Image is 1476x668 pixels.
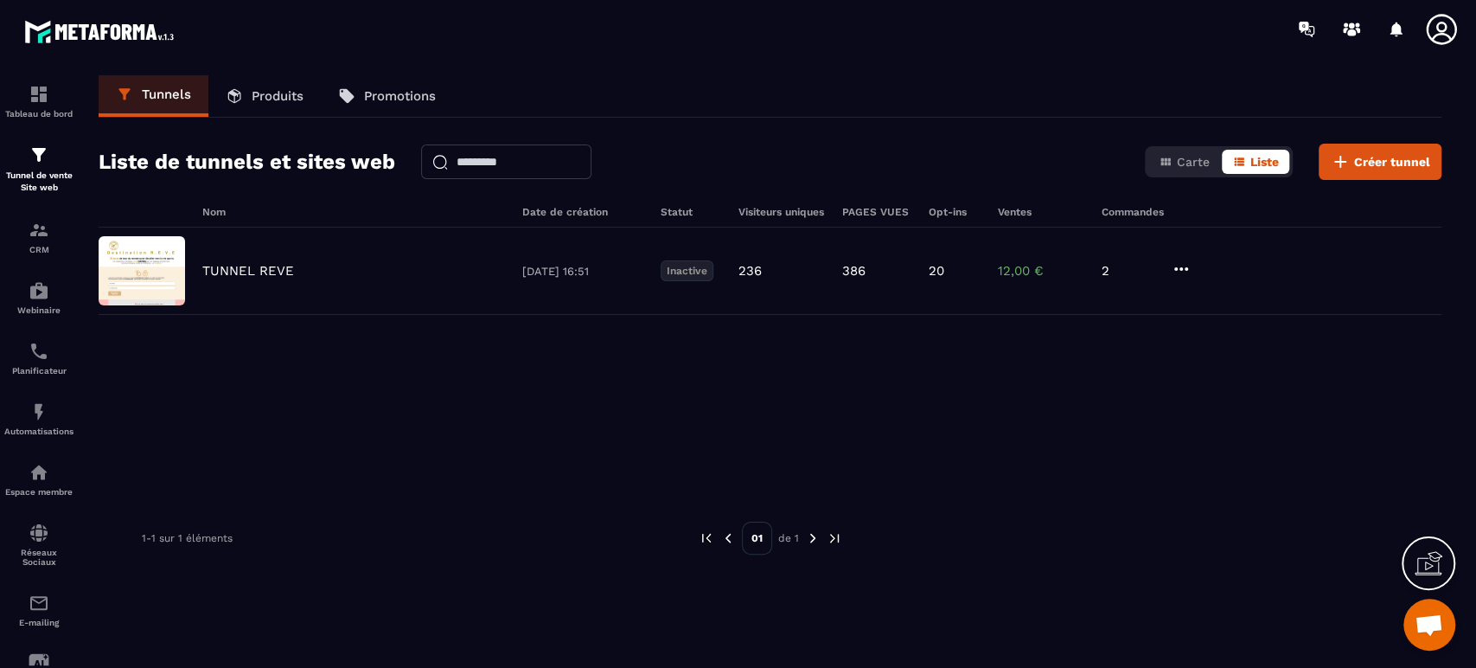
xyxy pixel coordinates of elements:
[29,220,49,241] img: formation
[29,523,49,543] img: social-network
[4,245,73,254] p: CRM
[364,88,436,104] p: Promotions
[4,366,73,376] p: Planificateur
[202,206,505,218] h6: Nom
[1102,263,1153,279] p: 2
[29,462,49,483] img: automations
[29,341,49,362] img: scheduler
[4,328,73,389] a: schedulerschedulerPlanificateur
[252,88,304,104] p: Produits
[4,267,73,328] a: automationsautomationsWebinaire
[1102,206,1164,218] h6: Commandes
[805,530,821,546] img: next
[4,427,73,436] p: Automatisations
[929,263,944,279] p: 20
[29,280,49,301] img: automations
[4,207,73,267] a: formationformationCRM
[4,487,73,497] p: Espace membre
[142,87,191,102] p: Tunnels
[1177,155,1210,169] span: Carte
[742,522,772,555] p: 01
[4,618,73,627] p: E-mailing
[99,236,185,305] img: image
[4,170,73,194] p: Tunnel de vente Site web
[29,593,49,613] img: email
[4,132,73,207] a: formationformationTunnel de vente Site web
[778,531,799,545] p: de 1
[699,530,714,546] img: prev
[1354,153,1430,170] span: Créer tunnel
[998,206,1084,218] h6: Ventes
[929,206,981,218] h6: Opt-ins
[4,510,73,580] a: social-networksocial-networkRéseaux Sociaux
[4,548,73,567] p: Réseaux Sociaux
[661,260,713,281] p: Inactive
[1250,155,1279,169] span: Liste
[998,263,1084,279] p: 12,00 €
[208,75,321,117] a: Produits
[4,109,73,119] p: Tableau de bord
[29,84,49,105] img: formation
[661,206,721,218] h6: Statut
[738,206,825,218] h6: Visiteurs uniques
[842,263,866,279] p: 386
[4,71,73,132] a: formationformationTableau de bord
[142,532,233,544] p: 1-1 sur 1 éléments
[29,401,49,422] img: automations
[1222,150,1289,174] button: Liste
[4,580,73,640] a: emailemailE-mailing
[738,263,762,279] p: 236
[202,263,294,279] p: TUNNEL REVE
[4,449,73,510] a: automationsautomationsEspace membre
[99,75,208,117] a: Tunnels
[1403,599,1455,651] div: Ouvrir le chat
[99,145,395,179] h2: Liste de tunnels et sites web
[4,305,73,315] p: Webinaire
[842,206,911,218] h6: PAGES VUES
[4,389,73,449] a: automationsautomationsAutomatisations
[720,530,736,546] img: prev
[321,75,453,117] a: Promotions
[827,530,842,546] img: next
[29,145,49,165] img: formation
[522,265,643,278] p: [DATE] 16:51
[522,206,643,218] h6: Date de création
[24,16,180,48] img: logo
[1148,150,1220,174] button: Carte
[1319,144,1441,180] button: Créer tunnel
